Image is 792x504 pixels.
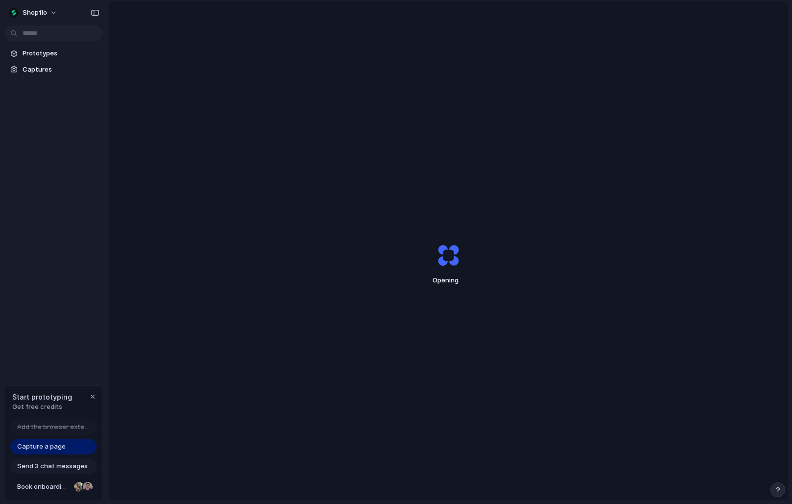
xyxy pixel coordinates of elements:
[5,62,103,77] a: Captures
[17,422,91,432] span: Add the browser extension
[23,65,99,75] span: Captures
[73,481,85,493] div: Nicole Kubica
[5,5,62,21] button: Shopflo
[17,461,88,471] span: Send 3 chat messages
[82,481,94,493] div: Christian Iacullo
[23,8,47,18] span: Shopflo
[17,442,66,452] span: Capture a page
[17,482,70,492] span: Book onboarding call
[5,46,103,61] a: Prototypes
[12,392,72,402] span: Start prototyping
[416,276,482,285] span: Opening
[10,479,97,495] a: Book onboarding call
[12,402,72,412] span: Get free credits
[23,49,99,58] span: Prototypes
